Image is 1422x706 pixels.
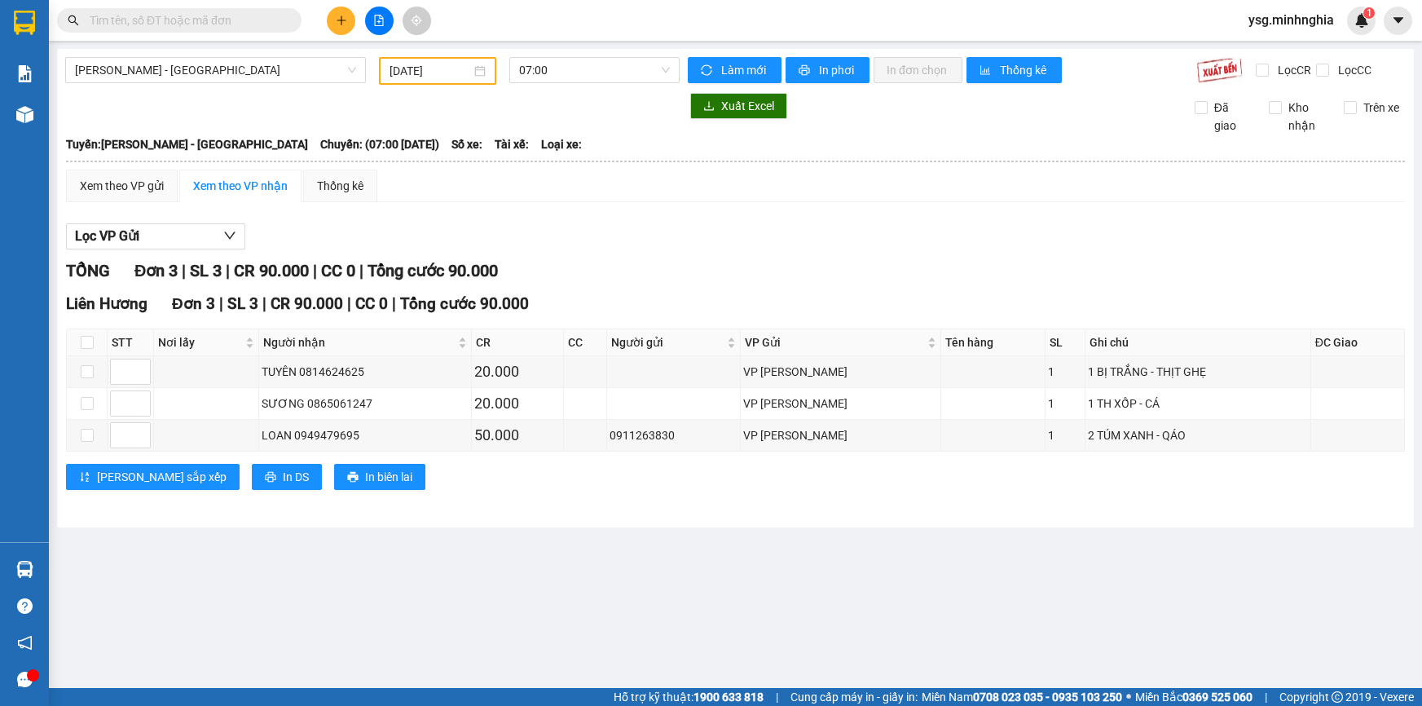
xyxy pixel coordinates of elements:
[66,223,245,249] button: Lọc VP Gửi
[219,294,223,313] span: |
[701,64,715,77] span: sync
[474,392,561,415] div: 20.000
[336,15,347,26] span: plus
[262,363,469,381] div: TUYÊN 0814624625
[1357,99,1406,117] span: Trên xe
[743,363,938,381] div: VP [PERSON_NAME]
[799,64,812,77] span: printer
[741,420,941,452] td: VP Phan Rí
[610,426,737,444] div: 0911263830
[1048,363,1082,381] div: 1
[403,7,431,35] button: aim
[271,294,343,313] span: CR 90.000
[158,333,242,351] span: Nơi lấy
[365,7,394,35] button: file-add
[693,691,764,704] strong: 1900 633 818
[390,62,471,80] input: 05/03/2025
[1282,99,1331,135] span: Kho nhận
[262,426,469,444] div: LOAN 0949479695
[966,57,1062,83] button: bar-chartThống kê
[741,356,941,388] td: VP Phan Rí
[1182,691,1253,704] strong: 0369 525 060
[1235,10,1347,30] span: ysg.minhnghia
[721,61,768,79] span: Làm mới
[721,97,774,115] span: Xuất Excel
[1135,688,1253,706] span: Miền Bắc
[743,395,938,413] div: VP [PERSON_NAME]
[611,333,724,351] span: Người gửi
[182,261,186,280] span: |
[786,57,869,83] button: printerIn phơi
[1208,99,1257,135] span: Đã giao
[66,294,147,313] span: Liên Hương
[14,11,35,35] img: logo-vxr
[97,468,227,486] span: [PERSON_NAME] sắp xếp
[614,688,764,706] span: Hỗ trợ kỹ thuật:
[564,329,607,356] th: CC
[973,691,1122,704] strong: 0708 023 035 - 0935 103 250
[690,93,787,119] button: downloadXuất Excel
[365,468,412,486] span: In biên lai
[980,64,993,77] span: bar-chart
[368,261,498,280] span: Tổng cước 90.000
[1311,329,1405,356] th: ĐC Giao
[1366,7,1371,19] span: 1
[790,688,918,706] span: Cung cấp máy in - giấy in:
[392,294,396,313] span: |
[17,598,33,614] span: question-circle
[263,333,455,351] span: Người nhận
[317,177,363,195] div: Thống kê
[190,261,222,280] span: SL 3
[347,294,351,313] span: |
[262,395,469,413] div: SƯƠNG 0865061247
[1271,61,1314,79] span: Lọc CR
[347,471,359,484] span: printer
[1000,61,1049,79] span: Thống kê
[17,635,33,651] span: notification
[265,471,276,484] span: printer
[75,58,356,82] span: Phan Rí - Sài Gòn
[743,426,938,444] div: VP [PERSON_NAME]
[66,261,110,280] span: TỔNG
[1332,61,1374,79] span: Lọc CC
[1048,395,1082,413] div: 1
[922,688,1122,706] span: Miền Nam
[1046,329,1085,356] th: SL
[819,61,856,79] span: In phơi
[17,672,33,687] span: message
[495,135,529,153] span: Tài xế:
[283,468,309,486] span: In DS
[474,360,561,383] div: 20.000
[80,177,164,195] div: Xem theo VP gửi
[1196,57,1243,83] img: 9k=
[1048,426,1082,444] div: 1
[134,261,178,280] span: Đơn 3
[321,261,355,280] span: CC 0
[223,229,236,242] span: down
[1265,688,1267,706] span: |
[66,138,308,151] b: Tuyến: [PERSON_NAME] - [GEOGRAPHIC_DATA]
[66,464,240,490] button: sort-ascending[PERSON_NAME] sắp xếp
[1332,691,1343,703] span: copyright
[1085,329,1311,356] th: Ghi chú
[451,135,482,153] span: Số xe:
[874,57,962,83] button: In đơn chọn
[327,7,355,35] button: plus
[941,329,1046,356] th: Tên hàng
[262,294,266,313] span: |
[474,424,561,447] div: 50.000
[16,561,33,578] img: warehouse-icon
[1088,363,1308,381] div: 1 BỊ TRẮNG - THỊT GHẸ
[334,464,425,490] button: printerIn biên lai
[1088,395,1308,413] div: 1 TH XỐP - CÁ
[227,294,258,313] span: SL 3
[252,464,322,490] button: printerIn DS
[320,135,439,153] span: Chuyến: (07:00 [DATE])
[16,65,33,82] img: solution-icon
[68,15,79,26] span: search
[541,135,582,153] span: Loại xe:
[776,688,778,706] span: |
[519,58,670,82] span: 07:00
[226,261,230,280] span: |
[741,388,941,420] td: VP Phan Rí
